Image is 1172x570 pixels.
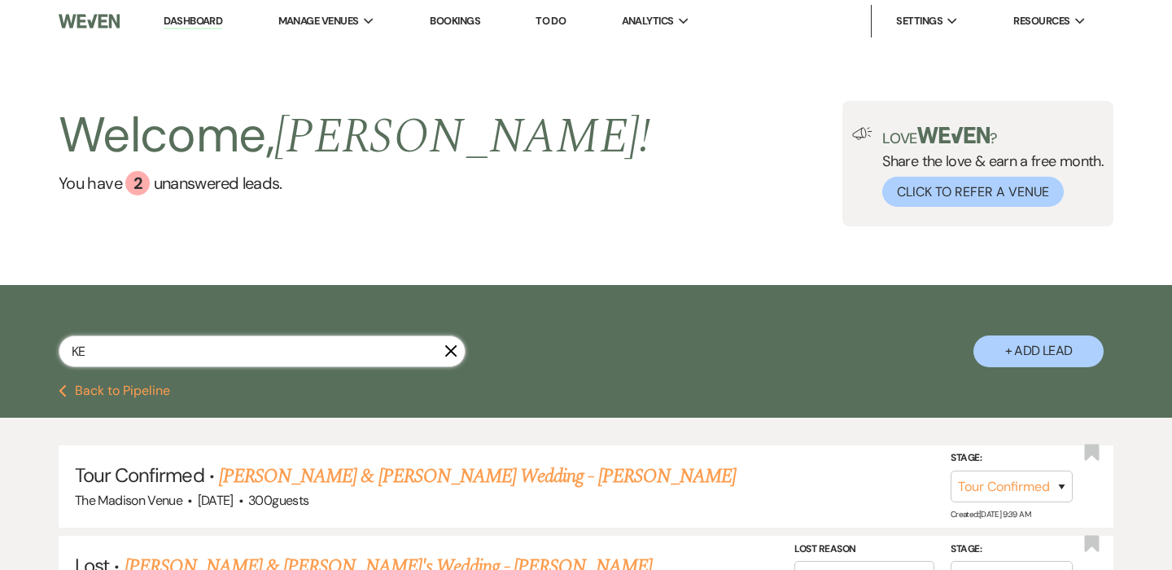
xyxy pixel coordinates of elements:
[951,541,1073,559] label: Stage:
[219,462,736,491] a: [PERSON_NAME] & [PERSON_NAME] Wedding - [PERSON_NAME]
[274,99,650,174] span: [PERSON_NAME] !
[622,13,674,29] span: Analytics
[536,14,566,28] a: To Do
[852,127,872,140] img: loud-speaker-illustration.svg
[794,541,934,559] label: Lost Reason
[973,335,1104,367] button: + Add Lead
[278,13,359,29] span: Manage Venues
[882,177,1064,207] button: Click to Refer a Venue
[59,384,170,397] button: Back to Pipeline
[75,492,182,509] span: The Madison Venue
[896,13,942,29] span: Settings
[59,4,120,38] img: Weven Logo
[1013,13,1069,29] span: Resources
[198,492,234,509] span: [DATE]
[951,449,1073,467] label: Stage:
[59,101,650,171] h2: Welcome,
[882,127,1104,146] p: Love ?
[59,171,650,195] a: You have 2 unanswered leads.
[951,509,1030,520] span: Created: [DATE] 9:39 AM
[430,14,480,28] a: Bookings
[248,492,308,509] span: 300 guests
[164,14,222,29] a: Dashboard
[75,463,204,488] span: Tour Confirmed
[125,171,150,195] div: 2
[872,127,1104,207] div: Share the love & earn a free month.
[917,127,990,143] img: weven-logo-green.svg
[59,335,466,367] input: Search by name, event date, email address or phone number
